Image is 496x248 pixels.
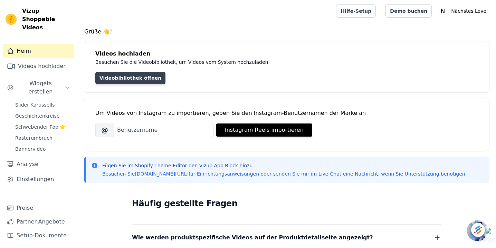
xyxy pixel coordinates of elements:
[390,8,427,14] font: Demo buchen
[101,126,108,134] font: @
[3,215,74,229] a: Partner-Angebote
[17,232,67,239] font: Setup-Dokumente
[132,234,373,241] font: Wie werden produktspezifische Videos auf der Produktdetailseite angezeigt?
[132,233,441,242] button: Wie werden produktspezifische Videos auf der Produktdetailseite angezeigt?
[11,133,74,143] a: Rasterumbruch
[341,8,371,14] font: Hilfe-Setup
[135,171,189,177] a: [DOMAIN_NAME][URL]
[3,77,74,99] button: Widgets erstellen
[385,4,432,18] a: Demo buchen
[95,72,165,84] a: Videobibliothek öffnen
[15,113,60,119] font: Geschichtenkreise
[95,59,268,65] font: Besuchen Sie die Videobibliothek, um Videos vom System hochzuladen
[15,124,66,130] font: Schwebender Pop ⭐
[11,122,74,132] a: Schwebender Pop ⭐
[441,8,445,14] text: N
[17,48,31,54] font: Heim
[99,75,161,81] font: Videobibliothek öffnen
[216,123,312,137] button: Instagram Reels importieren
[17,205,33,211] font: Preise
[15,102,55,108] font: Slider-Karussells
[451,8,488,14] font: Nächstes Level
[15,135,53,141] font: Rasterumbruch
[11,111,74,121] a: Geschichtenkreise
[3,201,74,215] a: Preise
[6,14,17,25] img: Vizup
[102,171,135,177] font: Besuchen Sie
[3,229,74,242] a: Setup-Dokumente
[3,59,74,73] a: Videos hochladen
[17,218,65,225] font: Partner-Angebote
[15,146,46,152] font: Bannervideo
[3,44,74,58] a: Heim
[22,8,55,31] font: Vizup Shoppable Videos
[132,199,237,208] font: Häufig gestellte Fragen
[84,28,112,35] font: Grüße 👋!
[437,5,490,17] button: N Nächstes Level
[467,220,488,241] div: Chat öffnen
[3,157,74,171] a: Analyse
[95,50,150,57] font: Videos hochladen
[3,172,74,186] a: Einstellungen
[102,163,252,168] font: Fügen Sie im Shopify Theme Editor den Vizup App Block hinzu
[95,110,366,116] font: Um Videos von Instagram zu importieren, geben Sie den Instagram-Benutzernamen der Marke an
[114,123,213,137] input: Benutzername
[18,63,67,69] font: Videos hochladen
[189,171,467,177] font: für Einrichtungsanweisungen oder senden Sie mir im Live-Chat eine Nachricht, wenn Sie Unterstützu...
[17,176,54,182] font: Einstellungen
[17,161,38,167] font: Analyse
[336,4,376,18] a: Hilfe-Setup
[225,127,304,133] font: Instagram Reels importieren
[29,80,53,95] font: Widgets erstellen
[11,100,74,110] a: Slider-Karussells
[11,144,74,154] a: Bannervideo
